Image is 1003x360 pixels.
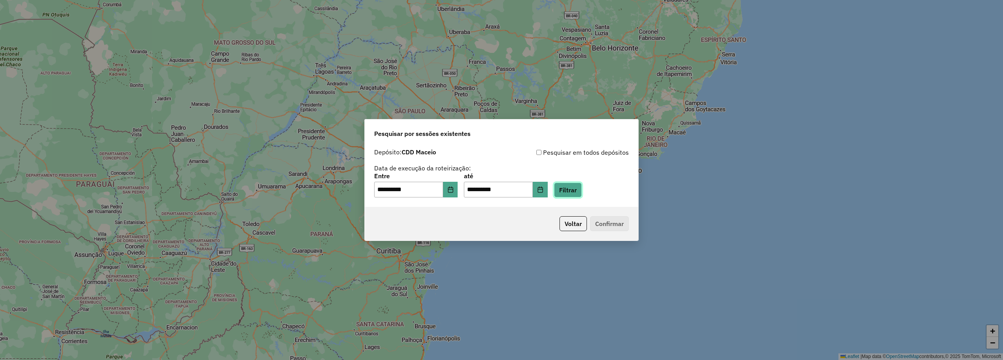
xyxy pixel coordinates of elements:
label: Depósito: [374,147,436,157]
label: Entre [374,171,458,181]
div: Pesquisar em todos depósitos [501,148,629,157]
label: Data de execução da roteirização: [374,163,471,173]
button: Choose Date [443,182,458,197]
button: Choose Date [533,182,548,197]
button: Filtrar [554,183,582,197]
label: até [464,171,547,181]
span: Pesquisar por sessões existentes [374,129,471,138]
button: Voltar [559,216,587,231]
strong: CDD Maceio [402,148,436,156]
